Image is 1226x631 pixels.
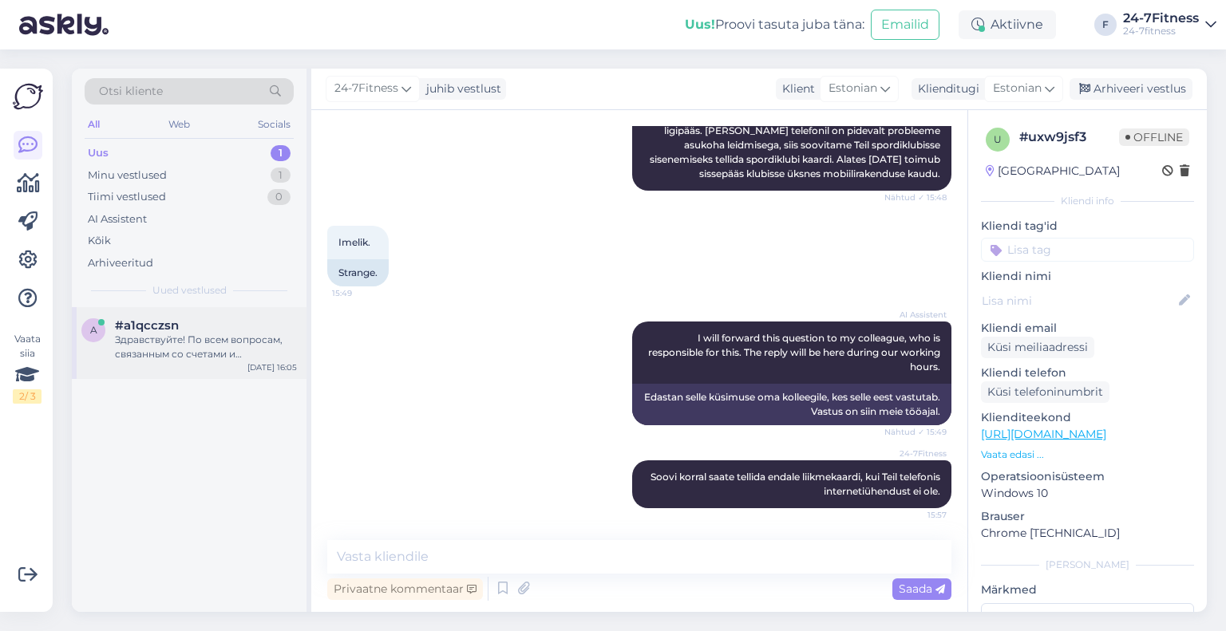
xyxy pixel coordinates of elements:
p: Operatsioonisüsteem [981,468,1194,485]
p: Brauser [981,508,1194,525]
span: Saada [899,582,945,596]
input: Lisa nimi [982,292,1176,310]
input: Lisa tag [981,238,1194,262]
div: Strange. [327,259,389,286]
span: Soovi korral saate tellida endale liikmekaardi, kui Teil telefonis internetiühendust ei ole. [651,471,943,497]
span: #a1qcczsn [115,318,179,333]
div: # uxw9jsf3 [1019,128,1119,147]
span: Offline [1119,128,1189,146]
div: Privaatne kommentaar [327,578,483,600]
div: Küsi telefoninumbrit [981,381,1109,403]
span: Nähtud ✓ 15:48 [884,191,947,203]
p: Märkmed [981,582,1194,598]
div: [PERSON_NAME] [981,558,1194,572]
div: Edastan selle küsimuse oma kolleegile, kes selle eest vastutab. Vastus on siin meie tööajal. [632,384,951,425]
div: Kliendi info [981,194,1194,208]
div: 1 [271,145,291,161]
span: 15:57 [887,509,947,521]
div: Klienditugi [912,81,979,97]
span: Nähtud ✓ 15:49 [884,426,947,438]
div: Socials [255,114,294,135]
span: AI Assistent [887,309,947,321]
span: Estonian [829,80,877,97]
div: Web [165,114,193,135]
div: [GEOGRAPHIC_DATA] [986,163,1120,179]
div: Minu vestlused [88,168,167,183]
div: 0 [267,189,291,205]
p: Kliendi email [981,320,1194,337]
a: [URL][DOMAIN_NAME] [981,427,1106,441]
div: 1 [271,168,291,183]
div: Proovi tasuta juba täna: [685,15,864,34]
div: Uus [88,145,109,161]
div: Здравствуйте! По всем вопросам, связанным со счетами и задолженностями, пожалуйста, пишите на наш... [115,333,297,361]
span: 24-7Fitness [887,448,947,459]
span: Estonian [993,80,1042,97]
div: 24-7Fitness [1123,12,1199,25]
span: I will forward this question to my colleague, who is responsible for this. The reply will be here... [648,332,943,373]
span: Uued vestlused [152,283,227,298]
span: 24-7Fitness [334,80,398,97]
div: Tiimi vestlused [88,189,166,205]
div: Kõik [88,233,111,249]
span: 15:49 [332,287,392,299]
span: u [994,133,1002,145]
img: Askly Logo [13,81,43,112]
div: F [1094,14,1117,36]
p: Windows 10 [981,485,1194,502]
button: Emailid [871,10,939,40]
div: Vaata siia [13,332,42,404]
div: 24-7fitness [1123,25,1199,37]
p: Kliendi nimi [981,268,1194,285]
div: Küsi meiliaadressi [981,337,1094,358]
div: Arhiveeritud [88,255,153,271]
b: Uus! [685,17,715,32]
div: AI Assistent [88,211,147,227]
p: Klienditeekond [981,409,1194,426]
div: Klient [776,81,815,97]
div: Arhiveeri vestlus [1070,78,1192,100]
div: [DATE] 16:05 [247,361,297,373]
span: a [90,324,97,336]
span: Imelik. [338,236,370,248]
p: Kliendi tag'id [981,218,1194,235]
div: All [85,114,103,135]
p: Kliendi telefon [981,365,1194,381]
div: juhib vestlust [420,81,501,97]
a: 24-7Fitness24-7fitness [1123,12,1216,37]
span: Otsi kliente [99,83,163,100]
p: Vaata edasi ... [981,448,1194,462]
div: 2 / 3 [13,389,42,404]
div: Aktiivne [959,10,1056,39]
p: Chrome [TECHNICAL_ID] [981,525,1194,542]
